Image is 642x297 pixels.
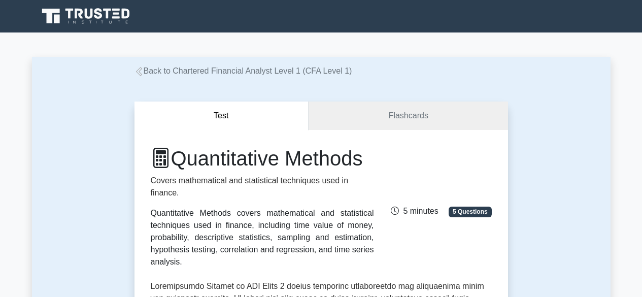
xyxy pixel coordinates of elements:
span: 5 Questions [449,207,491,217]
button: Test [134,102,309,130]
p: Covers mathematical and statistical techniques used in finance. [151,175,374,199]
a: Flashcards [309,102,508,130]
span: 5 minutes [391,207,438,215]
h1: Quantitative Methods [151,146,374,171]
a: Back to Chartered Financial Analyst Level 1 (CFA Level 1) [134,67,352,75]
div: Quantitative Methods covers mathematical and statistical techniques used in finance, including ti... [151,207,374,268]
